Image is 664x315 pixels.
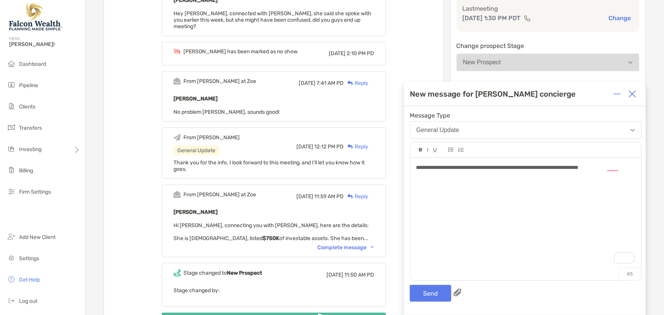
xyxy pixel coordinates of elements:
[174,78,181,85] img: Event icon
[314,193,344,200] span: 11:59 AM PD
[410,112,642,119] span: Message Type
[19,146,41,153] span: Investing
[227,270,262,276] b: New Prospect
[174,109,279,115] span: No problem [PERSON_NAME], sounds good!
[19,277,40,283] span: Get Help
[174,49,181,54] img: Event icon
[174,146,219,155] div: General Update
[174,95,218,102] b: [PERSON_NAME]
[410,157,641,273] div: To enrich screen reader interactions, please activate Accessibility in Grammarly extension settings
[606,14,633,22] button: Change
[7,296,16,305] img: logout icon
[347,194,353,199] img: Reply icon
[174,10,371,30] span: Hey [PERSON_NAME], connected with [PERSON_NAME], she said she spoke with you earlier this week, b...
[174,222,369,242] span: Hi [PERSON_NAME], connecting you with [PERSON_NAME], here are the details: She is [DEMOGRAPHIC_DA...
[19,82,38,89] span: Pipeline
[314,143,344,150] span: 12:12 PM PD
[174,134,181,141] img: Event icon
[454,289,461,296] img: paperclip attachments
[19,103,35,110] span: Clients
[7,275,16,284] img: get-help icon
[371,246,374,248] img: Chevron icon
[317,80,344,86] span: 7:41 AM PD
[183,270,262,276] div: Stage changed to
[344,192,368,200] div: Reply
[416,127,459,134] div: General Update
[613,90,621,98] img: Expand or collapse
[347,144,353,149] img: Reply icon
[628,61,633,64] img: Open dropdown arrow
[174,209,218,215] b: [PERSON_NAME]
[183,191,256,198] div: From [PERSON_NAME] at Zoe
[463,13,521,23] p: [DATE] 1:30 PM PDT
[410,285,451,302] button: Send
[326,272,343,278] span: [DATE]
[619,267,641,280] p: 85
[347,50,374,57] span: 2:10 PM PD
[19,125,42,131] span: Transfers
[448,148,454,152] img: Editor control icon
[631,129,635,132] img: Open dropdown arrow
[457,41,639,51] p: Change prospect Stage
[183,78,256,84] div: From [PERSON_NAME] at Zoe
[19,298,37,304] span: Log out
[7,253,16,262] img: settings icon
[7,165,16,175] img: billing icon
[344,143,368,151] div: Reply
[524,15,531,21] img: communication type
[410,121,642,139] button: General Update
[7,80,16,89] img: pipeline icon
[7,187,16,196] img: firm-settings icon
[296,193,313,200] span: [DATE]
[19,234,56,240] span: Add New Client
[344,79,368,87] div: Reply
[9,3,62,30] img: Falcon Wealth Planning Logo
[427,148,428,152] img: Editor control icon
[7,123,16,132] img: transfers icon
[9,41,80,48] span: [PERSON_NAME]!
[419,148,422,152] img: Editor control icon
[7,59,16,68] img: dashboard icon
[174,159,365,172] span: Thank you for the info. I look forward to this meeting, and I'll let you know how it goes.
[174,191,181,198] img: Event icon
[7,232,16,241] img: add_new_client icon
[19,255,39,262] span: Settings
[296,143,313,150] span: [DATE]
[457,54,639,71] button: New Prospect
[463,4,633,13] p: Last meeting
[629,90,636,98] img: Close
[183,134,240,141] div: From [PERSON_NAME]
[299,80,315,86] span: [DATE]
[458,148,464,152] img: Editor control icon
[410,89,576,99] div: New message for [PERSON_NAME] concierge
[317,244,374,251] div: Complete message
[19,61,46,67] span: Dashboard
[433,148,437,152] img: Editor control icon
[174,269,181,277] img: Event icon
[7,144,16,153] img: investing icon
[344,272,374,278] span: 11:50 AM PD
[347,81,353,86] img: Reply icon
[183,48,298,55] div: [PERSON_NAME] has been marked as no show
[174,286,374,295] p: Stage changed by:
[19,189,51,195] span: Firm Settings
[7,102,16,111] img: clients icon
[463,59,501,66] div: New Prospect
[329,50,346,57] span: [DATE]
[263,235,279,242] strong: $750K
[19,167,33,174] span: Billing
